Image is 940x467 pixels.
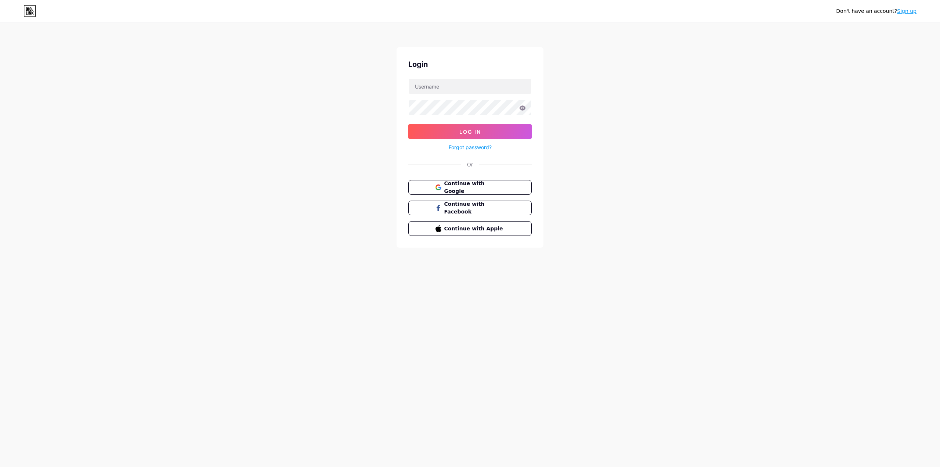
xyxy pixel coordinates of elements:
button: Continue with Google [408,180,532,195]
div: Login [408,59,532,70]
span: Continue with Apple [444,225,505,233]
span: Continue with Facebook [444,200,505,216]
a: Forgot password? [449,143,492,151]
a: Sign up [897,8,916,14]
button: Continue with Apple [408,221,532,236]
div: Or [467,161,473,168]
input: Username [409,79,531,94]
span: Continue with Google [444,180,505,195]
button: Log In [408,124,532,139]
span: Log In [459,129,481,135]
button: Continue with Facebook [408,201,532,215]
div: Don't have an account? [836,7,916,15]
